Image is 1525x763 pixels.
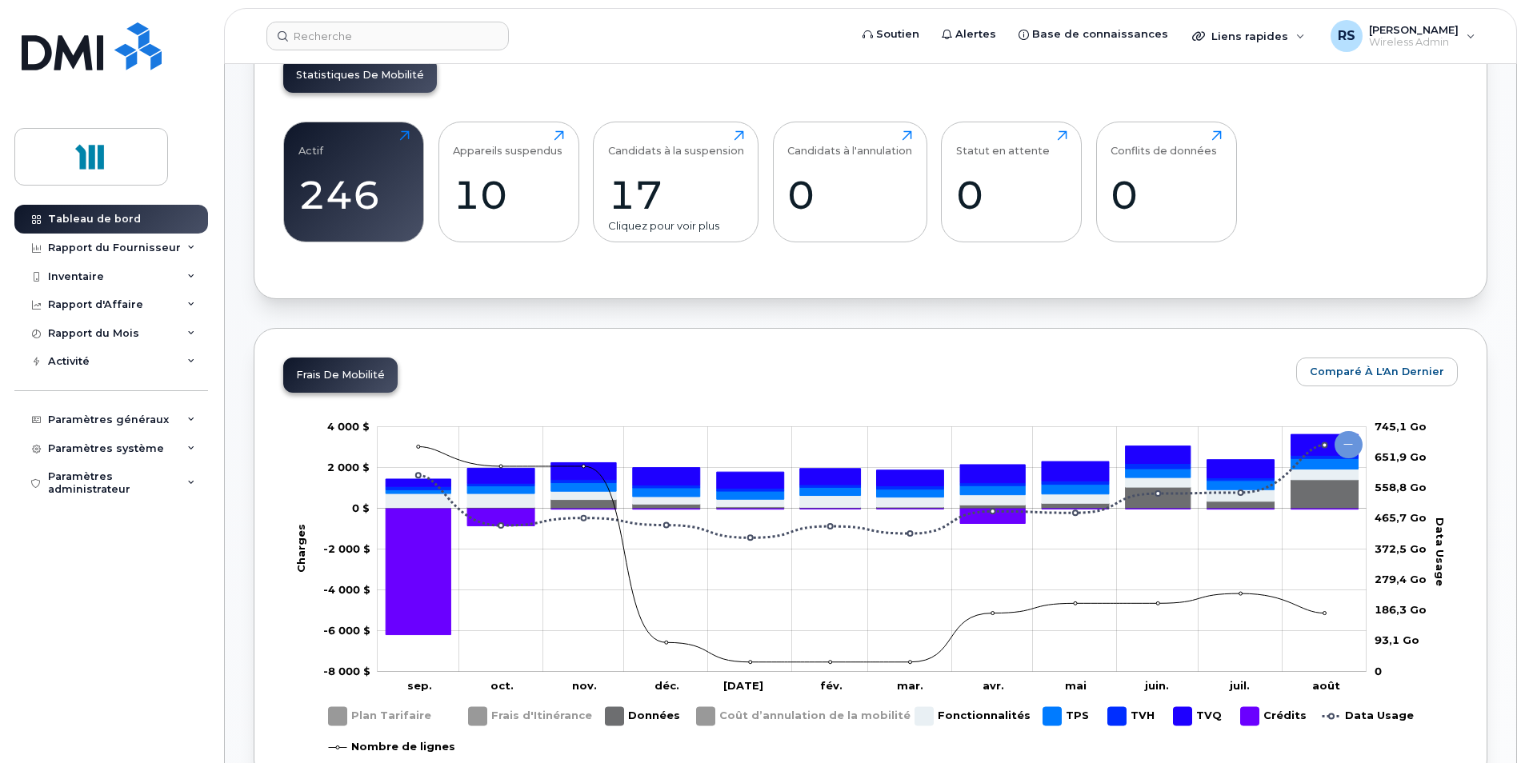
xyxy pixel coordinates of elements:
a: Statut en attente0 [956,130,1067,233]
div: Candidats à l'annulation [787,130,912,157]
tspan: fév. [820,679,843,692]
g: Frais d'Itinérance [469,701,592,732]
tspan: 465,7 Go [1375,511,1427,524]
div: 0 [956,171,1067,218]
tspan: déc. [654,679,679,692]
span: Alertes [955,26,996,42]
div: Conflits de données [1111,130,1217,157]
g: 0 $ [327,461,370,473]
tspan: mar. [897,679,923,692]
g: TVH [1108,701,1158,732]
tspan: juil. [1229,679,1250,692]
g: Données [386,480,1358,509]
div: Statut en attente [956,130,1050,157]
tspan: 93,1 Go [1375,633,1419,646]
g: Graphique [294,420,1456,763]
div: Rémy, Serge [1319,20,1487,52]
tspan: nov. [572,679,597,692]
a: Candidats à la suspension17Cliquez pour voir plus [608,130,744,233]
g: 0 $ [323,542,370,555]
tspan: 0 [1375,665,1382,677]
g: TVQ [1174,701,1225,732]
a: Soutien [851,18,931,50]
tspan: -8 000 $ [323,665,370,677]
div: Appareils suspendus [453,130,562,157]
g: 0 $ [323,624,370,637]
span: Base de connaissances [1032,26,1168,42]
span: Soutien [876,26,919,42]
a: Actif246 [298,130,410,233]
tspan: -6 000 $ [323,624,370,637]
g: 0 $ [323,583,370,596]
tspan: 651,9 Go [1375,450,1427,463]
button: Comparé à l'An Dernier [1296,358,1458,386]
a: Candidats à l'annulation0 [787,130,912,233]
div: 0 [1111,171,1222,218]
g: 0 $ [327,420,370,433]
g: Données [606,701,681,732]
span: Comparé à l'An Dernier [1310,364,1444,379]
input: Recherche [266,22,509,50]
tspan: avr. [983,679,1004,692]
g: Coût d’annulation de la mobilité [697,701,911,732]
div: Candidats à la suspension [608,130,744,157]
tspan: -2 000 $ [323,542,370,555]
tspan: mai [1065,679,1087,692]
iframe: Messenger Launcher [1455,693,1513,751]
g: Fonctionnalités [915,701,1031,732]
div: 17 [608,171,744,218]
tspan: 372,5 Go [1375,542,1427,555]
span: RS [1338,26,1355,46]
a: Alertes [931,18,1007,50]
div: Liens rapides [1181,20,1316,52]
div: 246 [298,171,410,218]
span: Liens rapides [1211,30,1288,42]
tspan: 279,4 Go [1375,573,1427,585]
tspan: 745,1 Go [1375,420,1427,433]
div: 0 [787,171,912,218]
tspan: août [1312,679,1340,692]
tspan: 2 000 $ [327,461,370,473]
a: Base de connaissances [1007,18,1179,50]
tspan: 4 000 $ [327,420,370,433]
g: Crédits [386,509,1358,635]
span: Wireless Admin [1369,36,1459,49]
g: Crédits [1241,701,1307,732]
a: Appareils suspendus10 [453,130,564,233]
tspan: 558,8 Go [1375,481,1427,493]
tspan: oct. [490,679,514,692]
div: Cliquez pour voir plus [608,218,744,234]
g: Plan Tarifaire [329,701,431,732]
g: Data Usage [1323,701,1414,732]
tspan: [DATE] [723,679,763,692]
tspan: -4 000 $ [323,583,370,596]
tspan: 0 $ [352,501,370,514]
tspan: Data Usage [1434,517,1447,586]
g: TPS [1043,701,1092,732]
tspan: sep. [407,679,432,692]
tspan: Charges [294,523,307,572]
a: Conflits de données0 [1111,130,1222,233]
tspan: juin. [1144,679,1169,692]
tspan: 186,3 Go [1375,603,1427,616]
g: Nombre de lignes [329,732,455,763]
div: 10 [453,171,564,218]
span: [PERSON_NAME] [1369,23,1459,36]
g: Légende [329,701,1414,763]
div: Actif [298,130,323,157]
g: 0 $ [323,665,370,677]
